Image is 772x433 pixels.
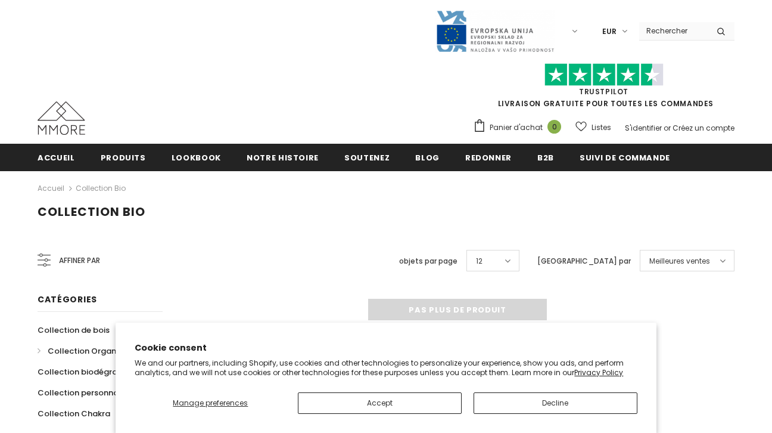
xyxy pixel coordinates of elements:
[579,86,628,97] a: TrustPilot
[48,345,127,357] span: Collection Organika
[38,144,75,171] a: Accueil
[38,382,136,403] a: Collection personnalisée
[580,152,670,163] span: Suivi de commande
[537,144,554,171] a: B2B
[172,152,221,163] span: Lookbook
[639,22,708,39] input: Search Site
[344,144,390,171] a: soutenez
[38,181,64,196] a: Accueil
[473,69,734,109] span: LIVRAISON GRATUITE POUR TOUTES LES COMMANDES
[38,101,85,135] img: Cas MMORE
[575,117,611,138] a: Listes
[435,10,555,53] img: Javni Razpis
[580,144,670,171] a: Suivi de commande
[476,255,482,267] span: 12
[547,120,561,134] span: 0
[465,144,512,171] a: Redonner
[592,122,611,134] span: Listes
[38,293,97,305] span: Catégories
[247,144,319,171] a: Notre histoire
[38,152,75,163] span: Accueil
[415,152,440,163] span: Blog
[59,254,100,267] span: Affiner par
[673,123,734,133] a: Créez un compte
[473,119,567,137] a: Panier d'achat 0
[344,152,390,163] span: soutenez
[76,183,126,193] a: Collection Bio
[537,255,631,267] label: [GEOGRAPHIC_DATA] par
[399,255,457,267] label: objets par page
[101,152,146,163] span: Produits
[38,324,110,336] span: Collection de bois
[649,255,710,267] span: Meilleures ventes
[38,403,110,424] a: Collection Chakra
[490,122,543,134] span: Panier d'achat
[172,144,221,171] a: Lookbook
[38,203,145,220] span: Collection Bio
[38,361,141,382] a: Collection biodégradable
[173,398,248,408] span: Manage preferences
[135,358,637,377] p: We and our partners, including Shopify, use cookies and other technologies to personalize your ex...
[574,367,623,378] a: Privacy Policy
[664,123,671,133] span: or
[474,392,637,414] button: Decline
[38,320,110,341] a: Collection de bois
[625,123,662,133] a: S'identifier
[247,152,319,163] span: Notre histoire
[38,387,136,398] span: Collection personnalisée
[38,366,141,378] span: Collection biodégradable
[415,144,440,171] a: Blog
[602,26,617,38] span: EUR
[38,341,127,361] a: Collection Organika
[544,63,664,86] img: Faites confiance aux étoiles pilotes
[537,152,554,163] span: B2B
[435,26,555,36] a: Javni Razpis
[135,392,286,414] button: Manage preferences
[465,152,512,163] span: Redonner
[298,392,462,414] button: Accept
[38,408,110,419] span: Collection Chakra
[101,144,146,171] a: Produits
[135,342,637,354] h2: Cookie consent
